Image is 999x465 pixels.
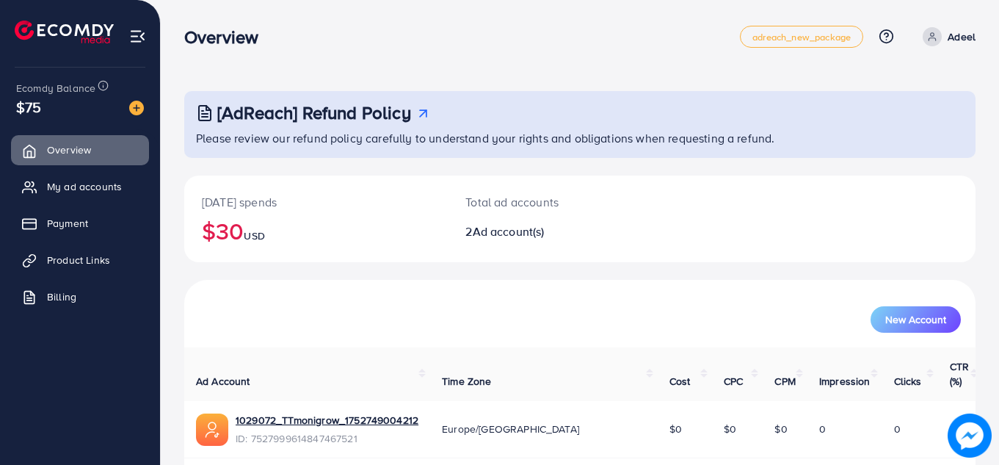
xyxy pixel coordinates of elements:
[465,225,628,239] h2: 2
[948,28,976,46] p: Adeel
[917,27,976,46] a: Adeel
[47,253,110,267] span: Product Links
[669,422,682,436] span: $0
[774,422,787,436] span: $0
[740,26,863,48] a: adreach_new_package
[724,374,743,389] span: CPC
[871,306,961,333] button: New Account
[819,422,826,436] span: 0
[11,135,149,165] a: Overview
[11,172,149,201] a: My ad accounts
[752,32,851,42] span: adreach_new_package
[11,282,149,311] a: Billing
[442,422,579,436] span: Europe/[GEOGRAPHIC_DATA]
[202,193,430,211] p: [DATE] spends
[129,28,146,45] img: menu
[47,216,88,231] span: Payment
[819,374,871,389] span: Impression
[950,359,969,389] span: CTR (%)
[15,21,114,43] img: logo
[184,26,270,48] h3: Overview
[244,228,264,243] span: USD
[894,422,901,436] span: 0
[196,414,228,446] img: ic-ads-acc.e4c84228.svg
[16,96,41,118] span: $75
[669,374,691,389] span: Cost
[129,101,144,115] img: image
[952,418,987,453] img: image
[47,143,91,157] span: Overview
[774,374,795,389] span: CPM
[47,179,122,194] span: My ad accounts
[11,245,149,275] a: Product Links
[47,289,76,304] span: Billing
[196,129,967,147] p: Please review our refund policy carefully to understand your rights and obligations when requesti...
[196,374,250,389] span: Ad Account
[236,413,418,428] a: 1029072_TTmonigrow_1752749004212
[202,217,430,245] h2: $30
[236,431,418,446] span: ID: 7527999614847467521
[11,209,149,238] a: Payment
[473,223,545,239] span: Ad account(s)
[442,374,491,389] span: Time Zone
[465,193,628,211] p: Total ad accounts
[16,81,95,95] span: Ecomdy Balance
[885,314,946,325] span: New Account
[894,374,922,389] span: Clicks
[950,422,956,436] span: 0
[217,102,411,123] h3: [AdReach] Refund Policy
[724,422,736,436] span: $0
